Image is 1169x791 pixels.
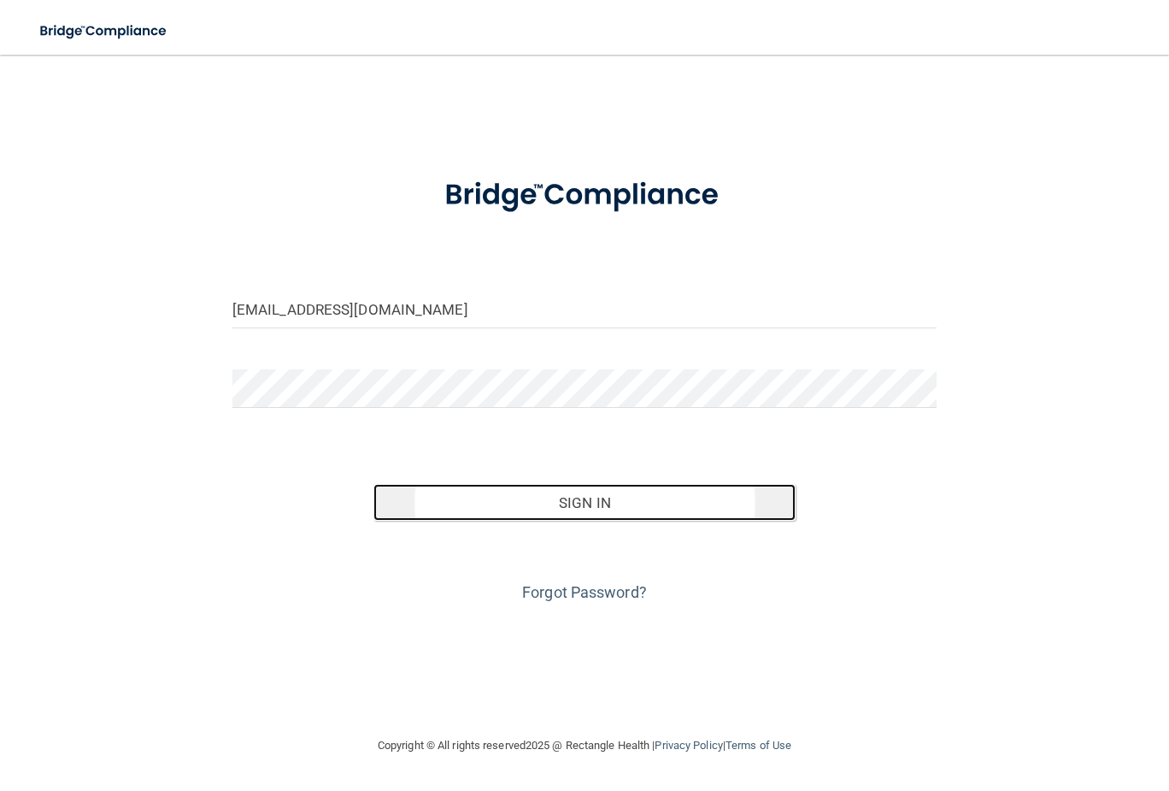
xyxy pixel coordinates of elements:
div: Copyright © All rights reserved 2025 @ Rectangle Health | | [273,718,896,773]
img: bridge_compliance_login_screen.278c3ca4.svg [414,157,754,233]
button: Sign In [373,484,796,522]
a: Terms of Use [725,739,791,752]
a: Forgot Password? [522,583,647,601]
input: Email [232,290,937,328]
a: Privacy Policy [655,739,722,752]
img: bridge_compliance_login_screen.278c3ca4.svg [26,14,183,49]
